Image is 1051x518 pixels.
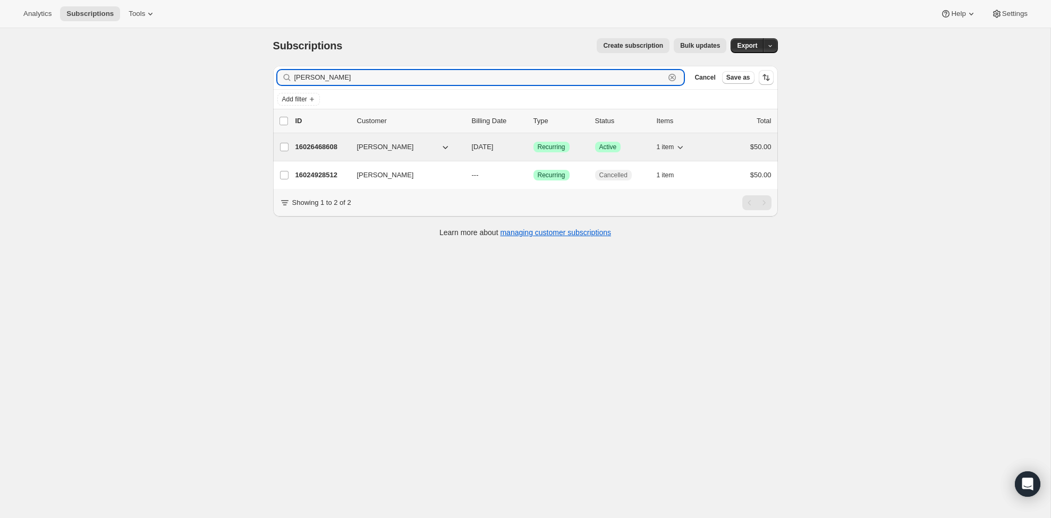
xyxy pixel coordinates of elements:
button: Tools [122,6,162,21]
span: Cancel [694,73,715,82]
span: Settings [1002,10,1028,18]
p: ID [295,116,349,126]
span: $50.00 [750,171,772,179]
button: Settings [985,6,1034,21]
button: [PERSON_NAME] [351,167,457,184]
button: Analytics [17,6,58,21]
button: Create subscription [597,38,669,53]
input: Filter subscribers [294,70,665,85]
p: Billing Date [472,116,525,126]
button: Help [934,6,982,21]
span: Save as [726,73,750,82]
button: Bulk updates [674,38,726,53]
nav: Pagination [742,195,772,210]
span: Create subscription [603,41,663,50]
span: 1 item [657,143,674,151]
button: Sort the results [759,70,774,85]
div: IDCustomerBilling DateTypeStatusItemsTotal [295,116,772,126]
button: Clear [667,72,677,83]
div: Type [533,116,587,126]
span: Subscriptions [66,10,114,18]
span: Export [737,41,757,50]
span: $50.00 [750,143,772,151]
div: Open Intercom Messenger [1015,471,1040,497]
button: [PERSON_NAME] [351,139,457,156]
span: Bulk updates [680,41,720,50]
span: Help [951,10,965,18]
p: 16024928512 [295,170,349,180]
button: Subscriptions [60,6,120,21]
button: Add filter [277,93,320,106]
span: [PERSON_NAME] [357,170,414,180]
button: Save as [722,71,755,84]
span: Cancelled [599,171,628,179]
p: Total [757,116,771,126]
span: Add filter [282,95,307,103]
button: Export [731,38,764,53]
span: Tools [129,10,145,18]
div: 16026468608[PERSON_NAME][DATE]SuccessRecurringSuccessActive1 item$50.00 [295,140,772,154]
a: managing customer subscriptions [500,228,611,237]
span: [PERSON_NAME] [357,142,414,152]
p: Status [595,116,648,126]
div: Items [657,116,710,126]
div: 16024928512[PERSON_NAME]---SuccessRecurringCancelled1 item$50.00 [295,168,772,183]
button: Cancel [690,71,719,84]
span: Active [599,143,617,151]
span: Subscriptions [273,40,343,51]
button: 1 item [657,140,686,154]
p: Showing 1 to 2 of 2 [292,197,351,208]
span: Recurring [538,143,565,151]
span: Analytics [23,10,52,18]
p: Learn more about [439,227,611,238]
span: 1 item [657,171,674,179]
span: --- [472,171,479,179]
p: Customer [357,116,463,126]
span: [DATE] [472,143,494,151]
button: 1 item [657,168,686,183]
span: Recurring [538,171,565,179]
p: 16026468608 [295,142,349,152]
